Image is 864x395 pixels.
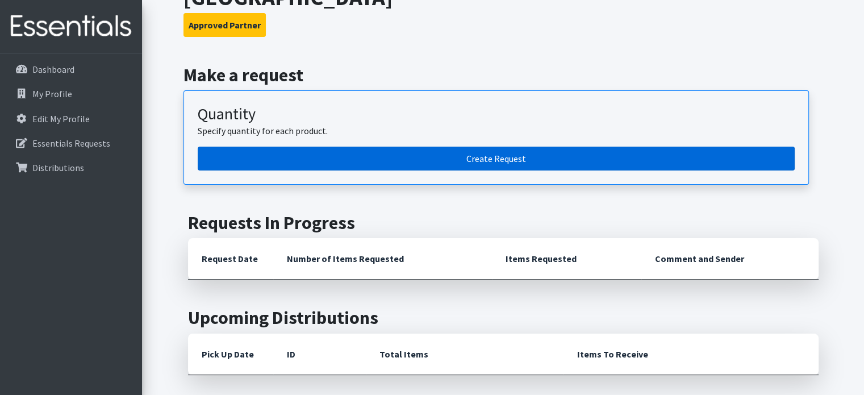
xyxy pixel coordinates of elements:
a: Dashboard [5,58,137,81]
h2: Upcoming Distributions [188,307,819,329]
a: My Profile [5,82,137,105]
th: Comment and Sender [641,238,818,280]
th: Items To Receive [564,334,819,375]
p: Distributions [32,162,84,173]
p: Edit My Profile [32,113,90,124]
img: HumanEssentials [5,7,137,45]
button: Approved Partner [183,13,266,37]
p: Specify quantity for each product. [198,124,795,138]
th: Number of Items Requested [273,238,492,280]
p: Essentials Requests [32,138,110,149]
th: Request Date [188,238,273,280]
th: Pick Up Date [188,334,273,375]
a: Distributions [5,156,137,179]
a: Create a request by quantity [198,147,795,171]
p: Dashboard [32,64,74,75]
h2: Requests In Progress [188,212,819,234]
h3: Quantity [198,105,795,124]
p: My Profile [32,88,72,99]
th: Total Items [366,334,564,375]
th: Items Requested [492,238,641,280]
th: ID [273,334,366,375]
a: Essentials Requests [5,132,137,155]
a: Edit My Profile [5,107,137,130]
h2: Make a request [183,64,823,86]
